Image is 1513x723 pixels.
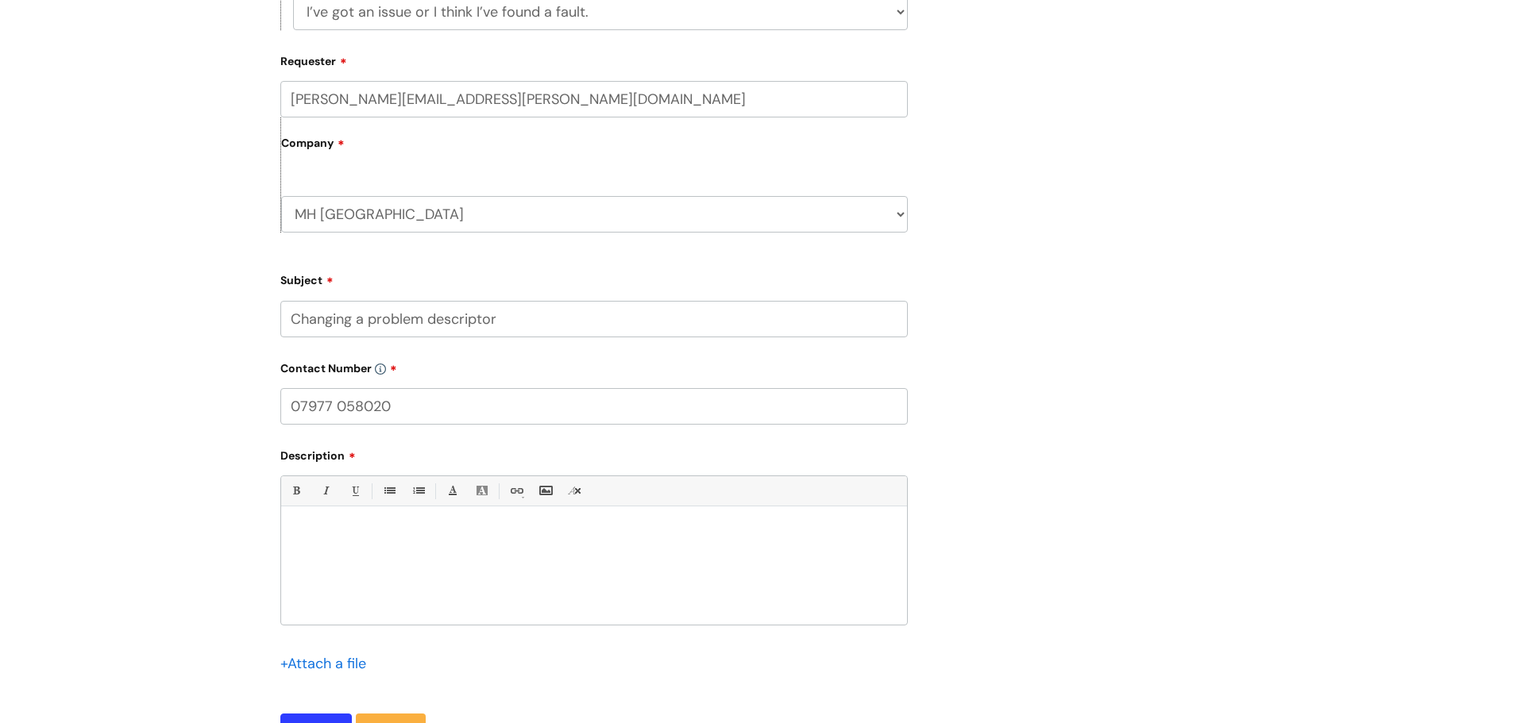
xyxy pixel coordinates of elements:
[280,356,908,375] label: Contact Number
[535,481,555,501] a: Insert Image...
[345,481,365,501] a: Underline(Ctrl-U)
[280,268,908,287] label: Subject
[315,481,335,501] a: Italic (Ctrl-I)
[286,481,306,501] a: Bold (Ctrl-B)
[565,481,585,501] a: Remove formatting (Ctrl-\)
[375,363,386,375] img: info-icon.svg
[280,651,376,676] div: Attach a file
[506,481,526,501] a: Link
[442,481,462,501] a: Font Color
[280,654,288,673] span: +
[280,444,908,463] label: Description
[408,481,428,501] a: 1. Ordered List (Ctrl-Shift-8)
[280,81,908,117] input: Email
[379,481,399,501] a: • Unordered List (Ctrl-Shift-7)
[280,49,908,68] label: Requester
[472,481,492,501] a: Back Color
[281,131,908,167] label: Company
